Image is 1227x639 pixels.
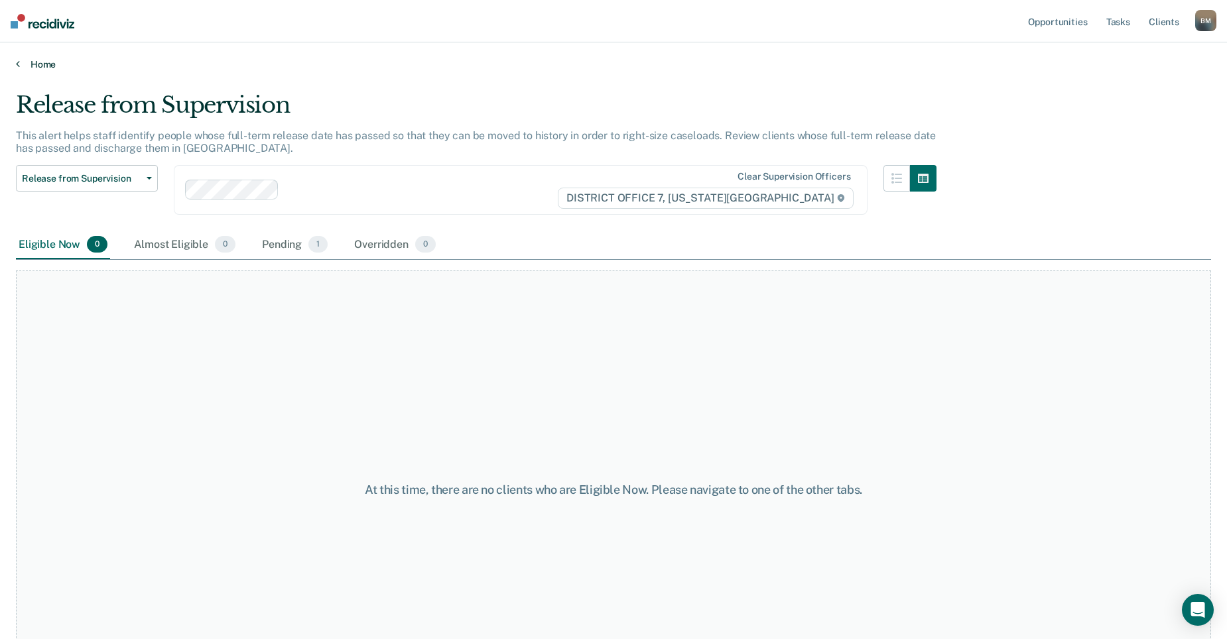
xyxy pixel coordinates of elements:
button: BM [1195,10,1216,31]
div: Overridden0 [352,231,438,260]
button: Release from Supervision [16,165,158,192]
p: This alert helps staff identify people whose full-term release date has passed so that they can b... [16,129,936,154]
span: Release from Supervision [22,173,141,184]
div: Open Intercom Messenger [1182,594,1214,626]
span: 0 [215,236,235,253]
div: Pending1 [259,231,330,260]
span: DISTRICT OFFICE 7, [US_STATE][GEOGRAPHIC_DATA] [558,188,853,209]
a: Home [16,58,1211,70]
div: Clear supervision officers [738,171,850,182]
span: 0 [87,236,107,253]
div: B M [1195,10,1216,31]
span: 0 [415,236,436,253]
div: Almost Eligible0 [131,231,238,260]
img: Recidiviz [11,14,74,29]
div: At this time, there are no clients who are Eligible Now. Please navigate to one of the other tabs. [315,483,912,497]
div: Eligible Now0 [16,231,110,260]
div: Release from Supervision [16,91,936,129]
span: 1 [308,236,328,253]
